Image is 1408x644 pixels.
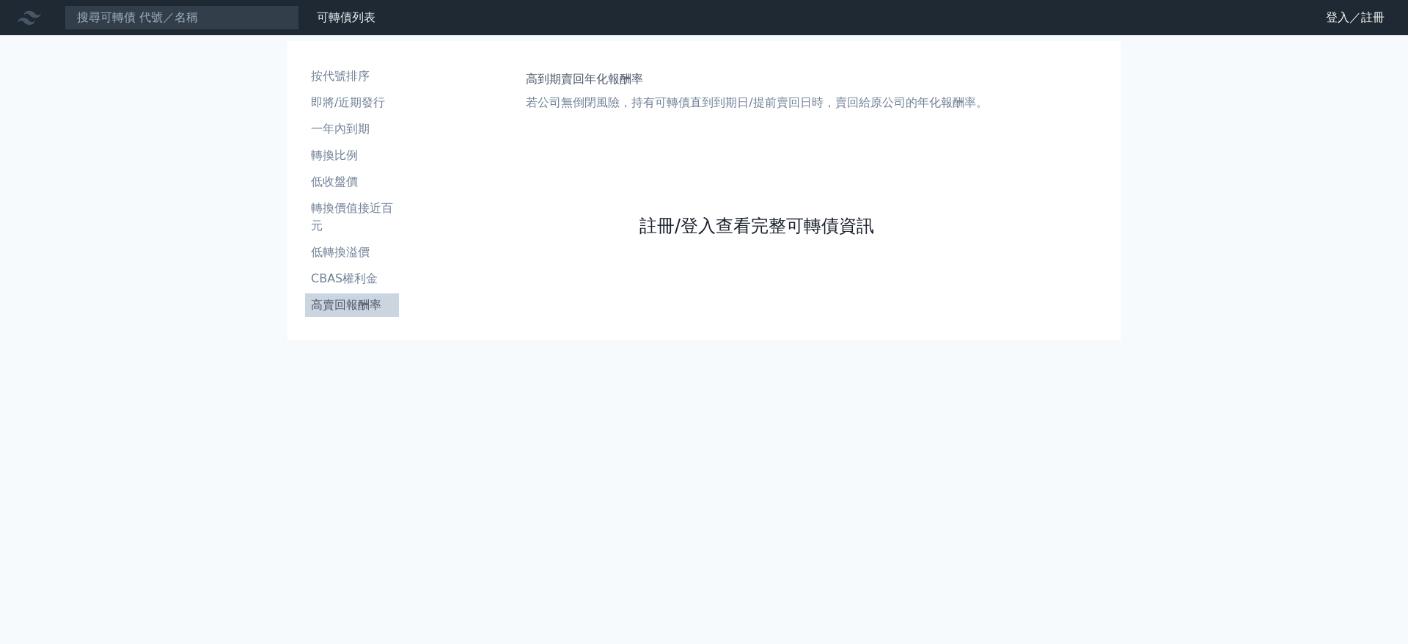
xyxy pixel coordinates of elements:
[305,270,399,288] li: CBAS權利金
[305,147,399,164] li: 轉換比例
[305,117,399,141] a: 一年內到期
[305,173,399,191] li: 低收盤價
[305,94,399,111] li: 即將/近期發行
[305,67,399,85] li: 按代號排序
[305,170,399,194] a: 低收盤價
[526,70,987,88] h1: 高到期賣回年化報酬率
[65,5,299,30] input: 搜尋可轉債 代號／名稱
[317,10,375,24] a: 可轉債列表
[305,296,399,314] li: 高賣回報酬率
[305,91,399,114] a: 即將/近期發行
[305,120,399,138] li: 一年內到期
[1314,6,1396,29] a: 登入／註冊
[305,144,399,167] a: 轉換比例
[526,94,987,111] p: 若公司無倒閉風險，持有可轉債直到到期日/提前賣回日時，賣回給原公司的年化報酬率。
[305,200,399,235] li: 轉換價值接近百元
[305,293,399,317] a: 高賣回報酬率
[639,214,874,238] a: 註冊/登入查看完整可轉債資訊
[305,197,399,238] a: 轉換價值接近百元
[305,244,399,261] li: 低轉換溢價
[305,65,399,88] a: 按代號排序
[305,241,399,264] a: 低轉換溢價
[305,267,399,290] a: CBAS權利金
